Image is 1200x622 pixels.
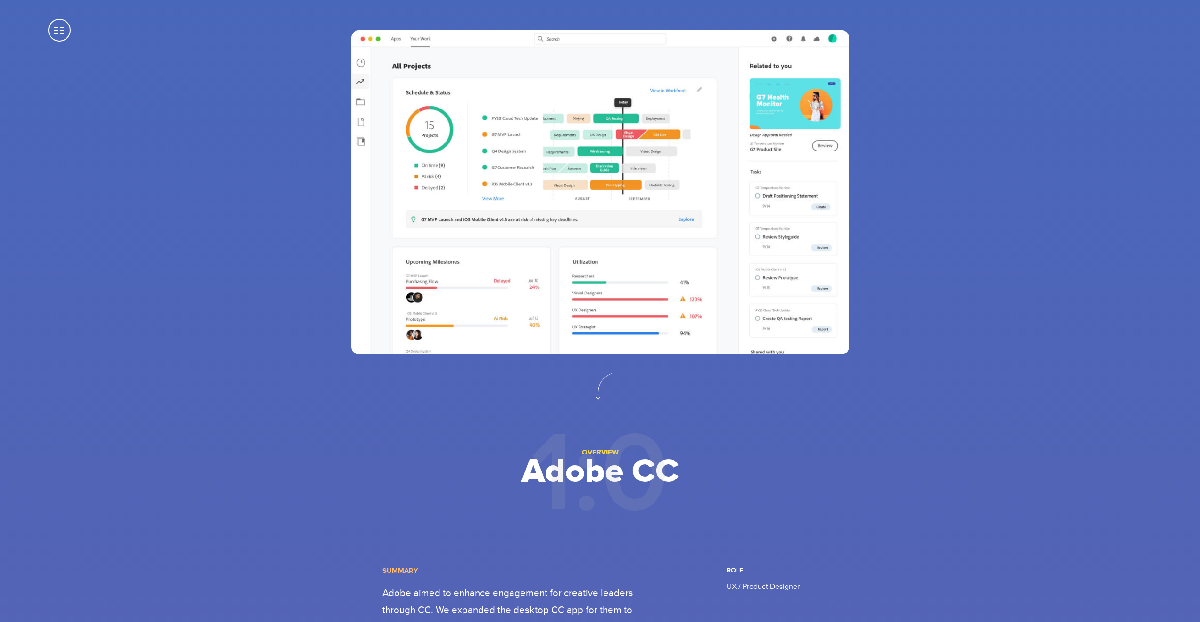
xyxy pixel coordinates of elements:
[727,582,818,591] p: UX / Product Designer
[23,463,1177,481] h1: Adobe CC
[382,566,665,575] h3: Summary
[351,30,849,354] img: adobecc-homepage.jpg
[23,448,1177,457] h3: Overview
[530,407,670,543] span: 1:0
[727,566,818,574] h4: Role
